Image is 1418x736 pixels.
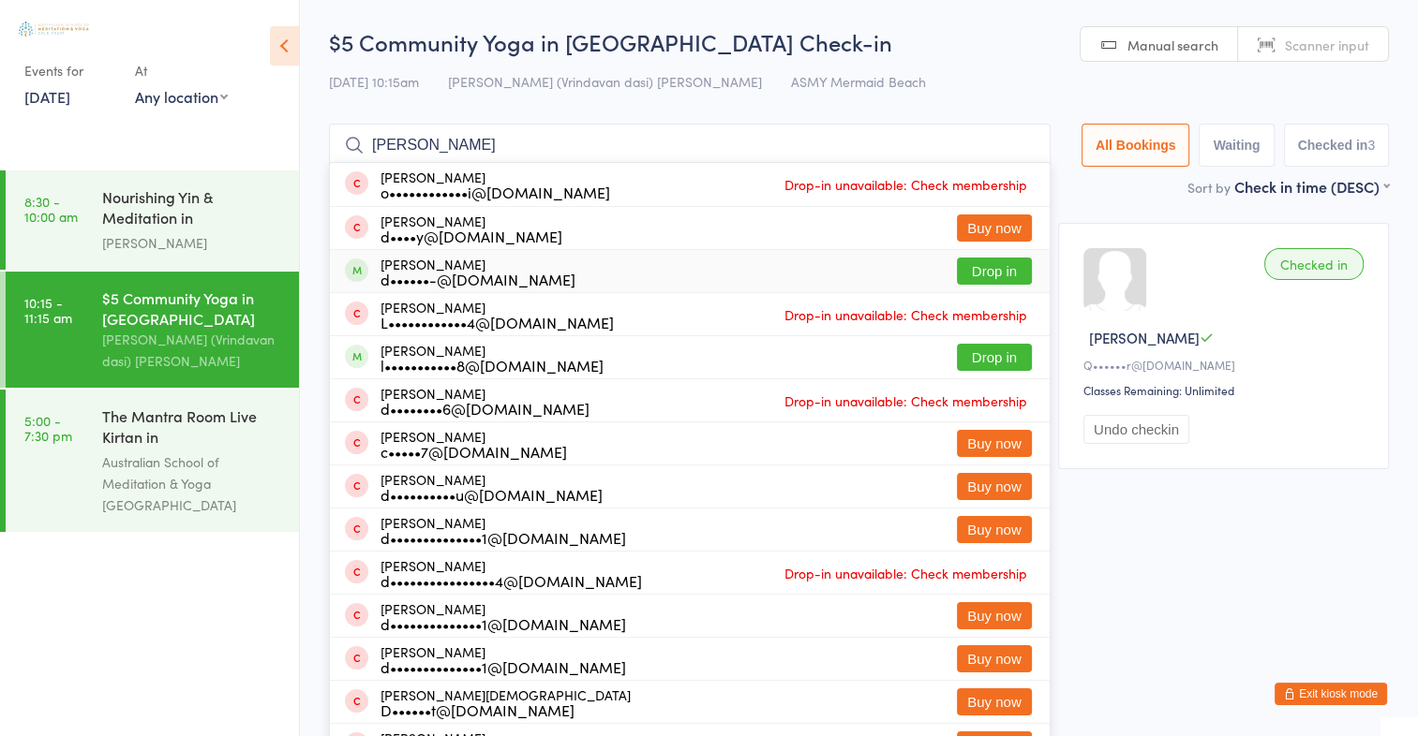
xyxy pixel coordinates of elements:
[24,55,116,86] div: Events for
[381,487,603,502] div: d••••••••••u@[DOMAIN_NAME]
[381,184,610,199] div: o••••••••••••i@[DOMAIN_NAME]
[381,444,567,459] div: c•••••7@[DOMAIN_NAME]
[780,559,1032,587] span: Drop-in unavailable: Check membership
[957,258,1032,285] button: Drop in
[381,169,610,199] div: [PERSON_NAME]
[1234,176,1389,197] div: Check in time (DESC)
[780,387,1032,415] span: Drop-in unavailable: Check membership
[957,430,1032,457] button: Buy now
[1083,357,1369,373] div: Q••••••r@[DOMAIN_NAME]
[381,616,626,631] div: d••••••••••••••1@[DOMAIN_NAME]
[1285,36,1369,54] span: Scanner input
[6,272,299,388] a: 10:15 -11:15 am$5 Community Yoga in [GEOGRAPHIC_DATA][PERSON_NAME] (Vrindavan dasi) [PERSON_NAME]
[1199,124,1274,167] button: Waiting
[381,530,626,545] div: d••••••••••••••1@[DOMAIN_NAME]
[6,390,299,532] a: 5:00 -7:30 pmThe Mantra Room Live Kirtan in [GEOGRAPHIC_DATA]Australian School of Meditation & Yo...
[1082,124,1190,167] button: All Bookings
[381,213,562,243] div: [PERSON_NAME]
[329,124,1051,167] input: Search
[1127,36,1218,54] span: Manual search
[791,72,926,91] span: ASMY Mermaid Beach
[957,645,1032,672] button: Buy now
[1089,328,1200,347] span: [PERSON_NAME]
[381,601,626,631] div: [PERSON_NAME]
[1367,138,1375,153] div: 3
[1083,382,1369,398] div: Classes Remaining: Unlimited
[381,558,642,588] div: [PERSON_NAME]
[381,300,614,330] div: [PERSON_NAME]
[381,644,626,674] div: [PERSON_NAME]
[1187,178,1231,197] label: Sort by
[102,186,283,232] div: Nourishing Yin & Meditation in [GEOGRAPHIC_DATA]
[957,516,1032,543] button: Buy now
[381,343,604,373] div: [PERSON_NAME]
[24,413,72,443] time: 5:00 - 7:30 pm
[957,688,1032,715] button: Buy now
[381,472,603,502] div: [PERSON_NAME]
[102,287,283,329] div: $5 Community Yoga in [GEOGRAPHIC_DATA]
[135,55,228,86] div: At
[780,170,1032,199] span: Drop-in unavailable: Check membership
[381,315,614,330] div: L••••••••••••4@[DOMAIN_NAME]
[381,257,575,287] div: [PERSON_NAME]
[957,473,1032,500] button: Buy now
[957,602,1032,629] button: Buy now
[381,358,604,373] div: l•••••••••••8@[DOMAIN_NAME]
[381,401,590,416] div: d••••••••6@[DOMAIN_NAME]
[1284,124,1390,167] button: Checked in3
[24,295,72,325] time: 10:15 - 11:15 am
[381,272,575,287] div: d••••••-@[DOMAIN_NAME]
[329,26,1389,57] h2: $5 Community Yoga in [GEOGRAPHIC_DATA] Check-in
[329,72,419,91] span: [DATE] 10:15am
[381,687,631,717] div: [PERSON_NAME][DEMOGRAPHIC_DATA]
[381,702,631,717] div: D••••••t@[DOMAIN_NAME]
[381,429,567,459] div: [PERSON_NAME]
[1264,248,1364,280] div: Checked in
[1275,683,1387,705] button: Exit kiosk mode
[135,86,228,107] div: Any location
[6,170,299,270] a: 8:30 -10:00 amNourishing Yin & Meditation in [GEOGRAPHIC_DATA][PERSON_NAME]
[381,659,626,674] div: d••••••••••••••1@[DOMAIN_NAME]
[24,194,78,224] time: 8:30 - 10:00 am
[102,329,283,372] div: [PERSON_NAME] (Vrindavan dasi) [PERSON_NAME]
[24,86,70,107] a: [DATE]
[780,301,1032,329] span: Drop-in unavailable: Check membership
[102,405,283,451] div: The Mantra Room Live Kirtan in [GEOGRAPHIC_DATA]
[381,386,590,416] div: [PERSON_NAME]
[957,344,1032,371] button: Drop in
[381,228,562,243] div: d••••y@[DOMAIN_NAME]
[448,72,762,91] span: [PERSON_NAME] (Vrindavan dasi) [PERSON_NAME]
[102,232,283,254] div: [PERSON_NAME]
[381,515,626,545] div: [PERSON_NAME]
[957,214,1032,242] button: Buy now
[19,22,89,37] img: Australian School of Meditation & Yoga (Gold Coast)
[381,573,642,588] div: d••••••••••••••••4@[DOMAIN_NAME]
[1083,415,1189,444] button: Undo checkin
[102,451,283,516] div: Australian School of Meditation & Yoga [GEOGRAPHIC_DATA]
